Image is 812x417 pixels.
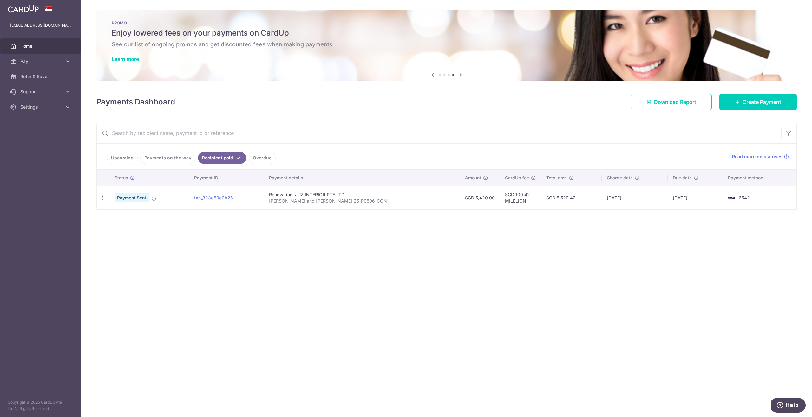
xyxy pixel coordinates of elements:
span: Pay [20,58,62,64]
h5: Enjoy lowered fees on your payments on CardUp [112,28,782,38]
span: Payment Sent [115,193,149,202]
iframe: Opens a widget where you can find more information [771,398,806,414]
th: Payment ID [189,170,264,186]
span: Charge date [607,175,633,181]
input: Search by recipient name, payment id or reference [97,123,781,143]
span: Support [20,89,62,95]
span: Due date [673,175,692,181]
a: Download Report [631,94,712,110]
td: SGD 100.42 MILELION [500,186,541,209]
span: Total amt. [546,175,567,181]
a: Payments on the way [140,152,195,164]
img: CardUp [8,5,39,13]
img: Bank Card [725,194,737,202]
span: Read more on statuses [732,153,783,160]
span: Home [20,43,62,49]
span: 6542 [739,195,750,200]
th: Payment details [264,170,460,186]
a: Overdue [249,152,276,164]
p: [PERSON_NAME] and [PERSON_NAME] 25-P0506-CON [269,198,455,204]
h4: Payments Dashboard [96,96,175,108]
span: Status [115,175,128,181]
p: [EMAIL_ADDRESS][DOMAIN_NAME] [10,22,71,29]
a: Create Payment [719,94,797,110]
p: PROMO [112,20,782,25]
a: txn_323d59e0b26 [194,195,233,200]
span: Download Report [654,98,696,106]
a: Upcoming [107,152,138,164]
h6: See our list of ongoing promos and get discounted fees when making payments [112,41,782,48]
span: Settings [20,104,62,110]
a: Recipient paid [198,152,246,164]
a: Learn more [112,56,139,62]
td: SGD 5,520.42 [541,186,602,209]
td: SGD 5,420.00 [460,186,500,209]
a: Read more on statuses [732,153,789,160]
td: [DATE] [602,186,668,209]
div: Renovation. JUZ INTERIOR PTE LTD [269,192,455,198]
span: Amount [465,175,481,181]
td: [DATE] [668,186,723,209]
span: CardUp fee [505,175,529,181]
span: Create Payment [743,98,781,106]
th: Payment method [723,170,796,186]
span: Refer & Save [20,73,62,80]
img: Latest Promos banner [96,10,797,81]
